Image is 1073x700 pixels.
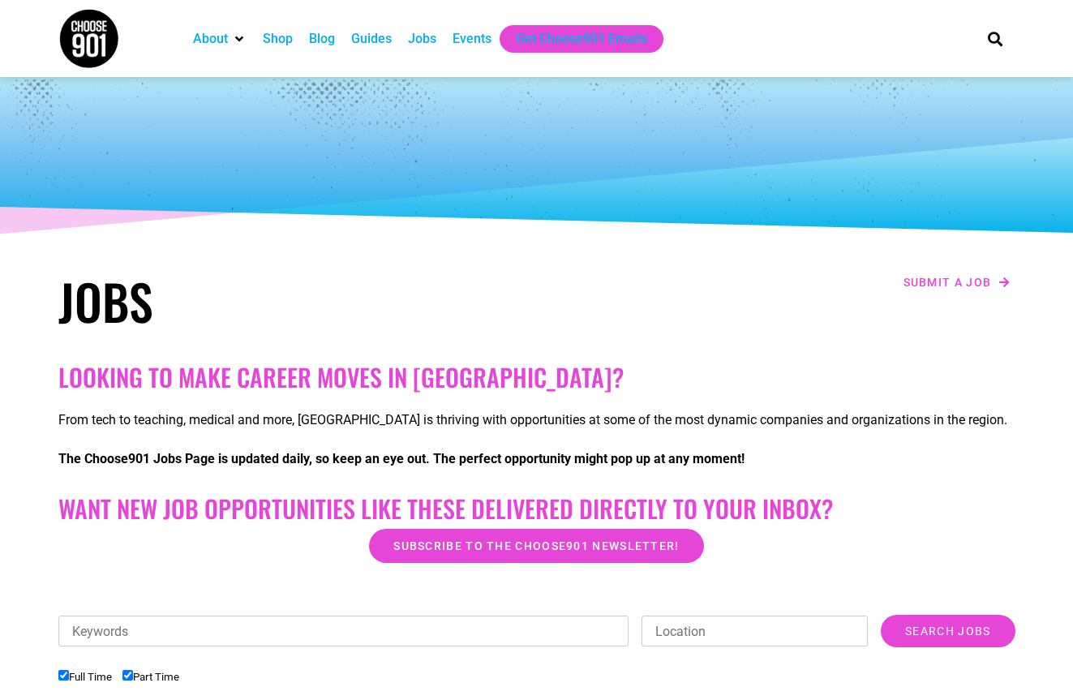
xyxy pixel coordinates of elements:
[185,25,255,53] div: About
[369,529,703,563] a: Subscribe to the Choose901 newsletter!
[263,29,293,49] a: Shop
[193,29,228,49] a: About
[516,29,647,49] a: Get Choose901 Emails
[981,25,1008,52] div: Search
[899,272,1015,293] a: Submit a job
[58,363,1015,392] h2: Looking to make career moves in [GEOGRAPHIC_DATA]?
[453,29,491,49] a: Events
[122,670,133,681] input: Part Time
[58,451,745,466] strong: The Choose901 Jobs Page is updated daily, so keep an eye out. The perfect opportunity might pop u...
[351,29,392,49] a: Guides
[642,616,868,646] input: Location
[58,410,1015,430] p: From tech to teaching, medical and more, [GEOGRAPHIC_DATA] is thriving with opportunities at some...
[881,615,1015,647] input: Search Jobs
[58,670,69,681] input: Full Time
[122,671,179,683] label: Part Time
[58,272,529,330] h1: Jobs
[903,277,992,288] span: Submit a job
[393,540,679,552] span: Subscribe to the Choose901 newsletter!
[309,29,335,49] a: Blog
[58,494,1015,523] h2: Want New Job Opportunities like these Delivered Directly to your Inbox?
[408,29,436,49] a: Jobs
[185,25,960,53] nav: Main nav
[58,671,112,683] label: Full Time
[58,616,629,646] input: Keywords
